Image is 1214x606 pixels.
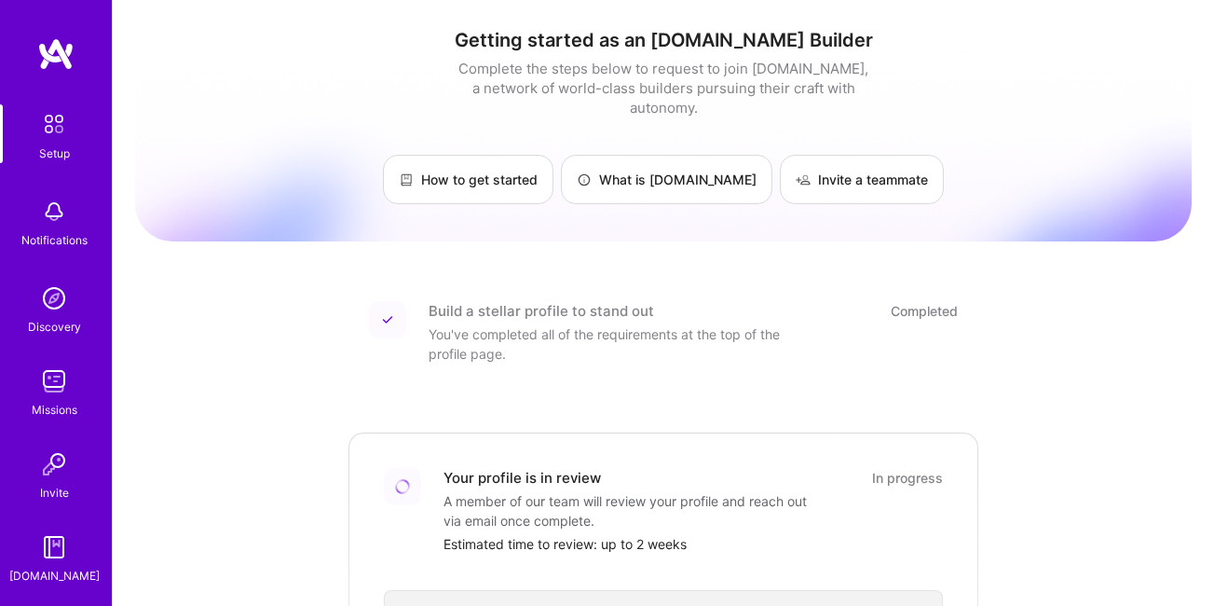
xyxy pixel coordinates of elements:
div: Estimated time to review: up to 2 weeks [443,534,943,554]
div: Build a stellar profile to stand out [429,301,654,321]
a: What is [DOMAIN_NAME] [561,155,772,204]
div: Discovery [28,317,81,337]
img: guide book [35,529,73,566]
img: Completed [382,314,393,325]
img: teamwork [35,363,73,400]
div: Notifications [21,230,88,250]
a: Invite a teammate [780,155,944,204]
div: In progress [872,468,943,488]
img: bell [35,193,73,230]
div: A member of our team will review your profile and reach out via email once complete. [443,491,816,530]
h1: Getting started as an [DOMAIN_NAME] Builder [135,29,1192,51]
img: setup [34,104,74,144]
div: Setup [39,144,70,163]
img: Invite a teammate [796,172,811,187]
div: You've completed all of the requirements at the top of the profile page. [429,324,801,364]
div: Missions [32,400,77,420]
img: Invite [35,446,73,483]
img: Loading [394,478,412,496]
div: [DOMAIN_NAME] [9,566,100,585]
div: Invite [40,483,69,503]
a: How to get started [383,155,553,204]
img: How to get started [399,172,414,187]
img: discovery [35,280,73,317]
img: logo [37,37,75,71]
div: Completed [891,301,958,321]
div: Complete the steps below to request to join [DOMAIN_NAME], a network of world-class builders purs... [454,59,873,117]
div: Your profile is in review [443,468,601,488]
img: What is A.Team [577,172,592,187]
